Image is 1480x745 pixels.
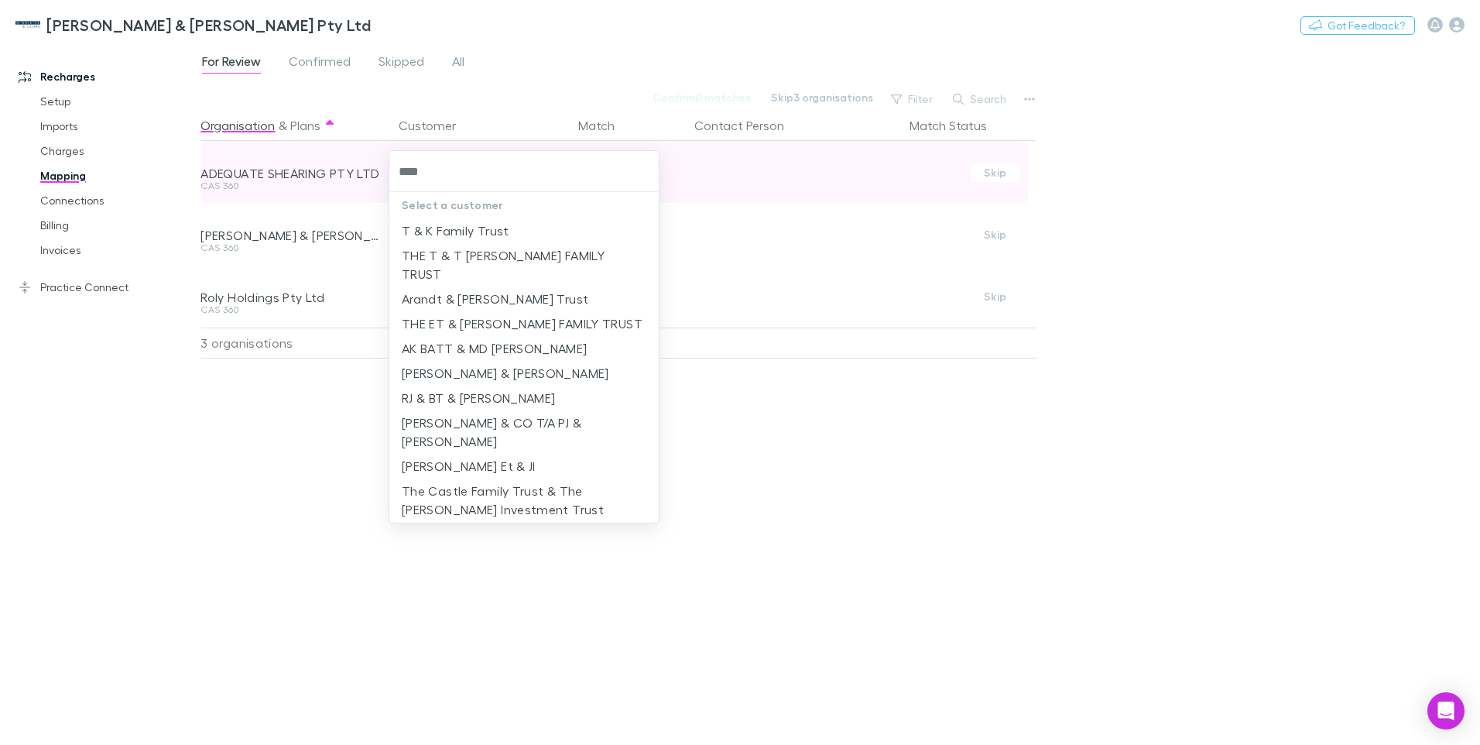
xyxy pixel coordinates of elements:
li: RJ & BT & [PERSON_NAME] [389,386,659,410]
li: [PERSON_NAME] & CO T/A PJ & [PERSON_NAME] [389,410,659,454]
li: The Castle Family Trust & The [PERSON_NAME] Investment Trust [389,479,659,522]
p: Select a customer [389,192,659,218]
li: THE ET & [PERSON_NAME] FAMILY TRUST [389,311,659,336]
li: THE T & T [PERSON_NAME] FAMILY TRUST [389,243,659,287]
li: [PERSON_NAME] Et & Jl [389,454,659,479]
li: AK BATT & MD [PERSON_NAME] [389,336,659,361]
li: T & K Family Trust [389,218,659,243]
li: Arandt & [PERSON_NAME] Trust [389,287,659,311]
li: [PERSON_NAME] & [PERSON_NAME] [389,361,659,386]
div: Open Intercom Messenger [1427,692,1465,730]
